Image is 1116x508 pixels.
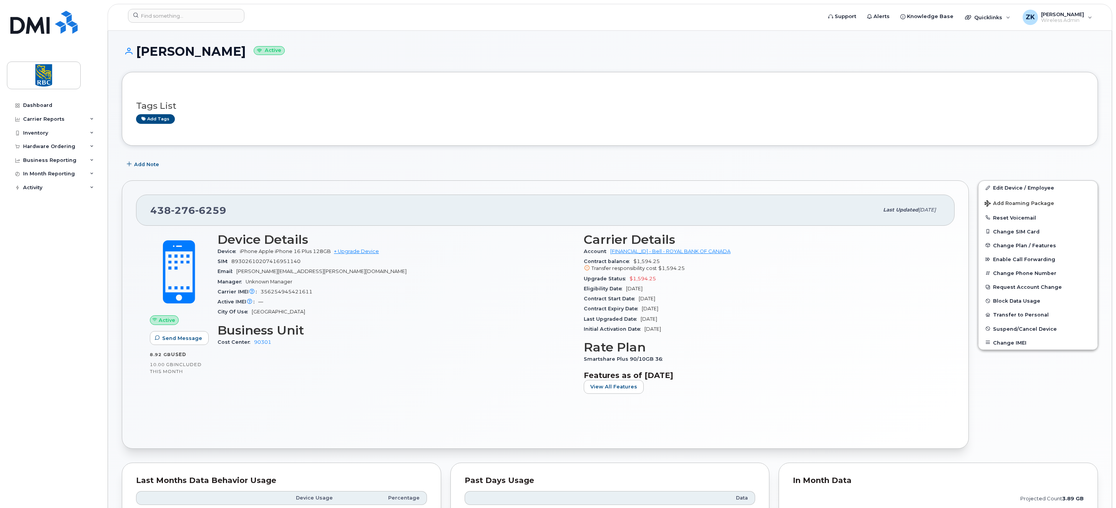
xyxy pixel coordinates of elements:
button: Change Plan / Features [978,238,1098,252]
span: Last updated [883,207,918,213]
span: 6259 [195,205,226,216]
button: Request Account Change [978,280,1098,294]
button: Block Data Usage [978,294,1098,308]
span: $1,594.25 [584,258,941,272]
span: Enable Call Forwarding [993,256,1055,262]
small: Active [254,46,285,55]
span: [DATE] [641,316,657,322]
span: Contract Start Date [584,296,639,301]
span: [DATE] [642,306,658,311]
h3: Tags List [136,101,1084,111]
span: Smartshare Plus 90/10GB 36 [584,356,666,362]
button: Suspend/Cancel Device [978,322,1098,336]
button: Change IMEI [978,336,1098,350]
h3: Carrier Details [584,233,941,247]
span: Add Roaming Package [985,200,1054,208]
span: Suspend/Cancel Device [993,326,1057,331]
span: Unknown Manager [246,279,292,285]
span: included this month [150,361,202,374]
th: Device Usage [243,491,340,505]
button: Enable Call Forwarding [978,252,1098,266]
span: [DATE] [639,296,655,301]
div: Past Days Usage [465,477,756,485]
span: Eligibility Date [584,286,626,291]
span: 10.00 GB [150,362,174,367]
span: used [171,351,186,357]
span: City Of Use [218,309,252,315]
button: View All Features [584,380,644,394]
span: Initial Activation Date [584,326,644,332]
span: iPhone Apple iPhone 16 Plus 128GB [240,248,331,254]
button: Add Note [122,157,166,171]
span: 438 [150,205,226,216]
a: Add tags [136,114,175,124]
button: Transfer to Personal [978,308,1098,321]
span: [DATE] [918,207,936,213]
a: [FINANCIAL_ID] - Bell - ROYAL BANK OF CANADA [610,248,731,254]
a: + Upgrade Device [334,248,379,254]
h3: Business Unit [218,323,575,337]
span: Account [584,248,610,254]
span: 276 [171,205,195,216]
button: Change SIM Card [978,225,1098,238]
span: Transfer responsibility cost [591,265,657,271]
button: Send Message [150,331,209,345]
span: View All Features [590,383,637,390]
span: Upgrade Status [584,276,629,281]
h1: [PERSON_NAME] [122,45,1098,58]
span: Carrier IMEI [218,289,261,295]
span: [PERSON_NAME][EMAIL_ADDRESS][PERSON_NAME][DOMAIN_NAME] [236,268,407,274]
span: $1,594.25 [658,265,685,271]
span: [DATE] [644,326,661,332]
text: projected count [1020,496,1084,501]
button: Add Roaming Package [978,195,1098,211]
h3: Rate Plan [584,340,941,354]
div: In Month Data [793,477,1084,485]
span: 356254945421611 [261,289,312,295]
span: Change Plan / Features [993,242,1056,248]
span: [DATE] [626,286,643,291]
h3: Features as of [DATE] [584,371,941,380]
th: Data [628,491,755,505]
span: Send Message [162,335,202,342]
div: Last Months Data Behavior Usage [136,477,427,485]
span: 89302610207416951140 [231,258,301,264]
span: — [258,299,263,305]
button: Reset Voicemail [978,211,1098,225]
span: Active [159,316,175,324]
tspan: 3.89 GB [1062,496,1084,501]
h3: Device Details [218,233,575,247]
span: Device [218,248,240,254]
span: SIM [218,258,231,264]
a: 90301 [254,339,271,345]
button: Change Phone Number [978,266,1098,280]
a: Edit Device / Employee [978,181,1098,195]
span: $1,594.25 [629,276,656,281]
th: Percentage [340,491,427,505]
span: [GEOGRAPHIC_DATA] [252,309,305,315]
span: Email [218,268,236,274]
span: Cost Center [218,339,254,345]
span: Add Note [134,161,159,168]
span: Active IMEI [218,299,258,305]
span: Contract balance [584,258,633,264]
span: Manager [218,279,246,285]
span: Contract Expiry Date [584,306,642,311]
span: Last Upgraded Date [584,316,641,322]
span: 8.92 GB [150,352,171,357]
